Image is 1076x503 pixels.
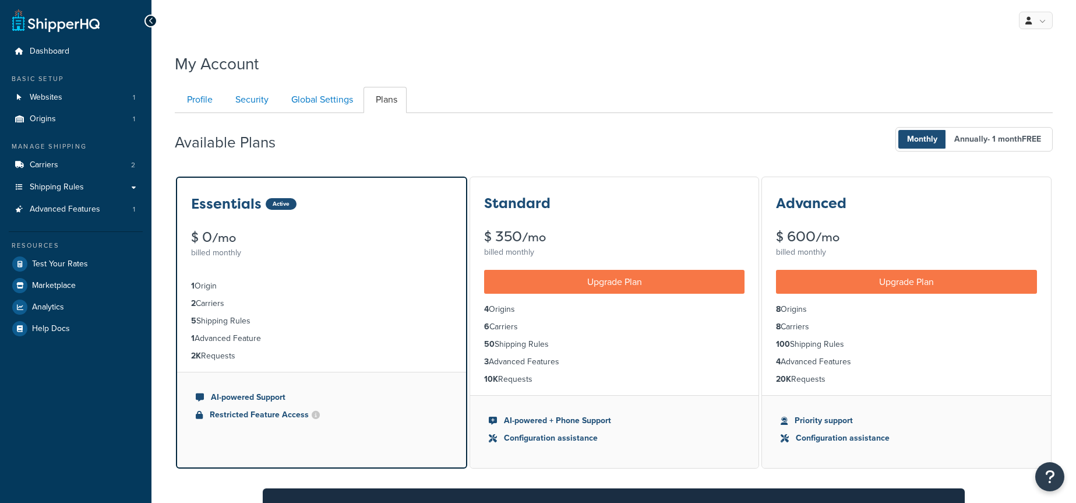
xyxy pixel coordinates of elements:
li: Advanced Features [484,356,745,368]
span: 1 [133,93,135,103]
strong: 6 [484,321,489,333]
span: - 1 month [987,133,1041,145]
div: Basic Setup [9,74,143,84]
strong: 10K [484,373,498,385]
a: Analytics [9,297,143,318]
span: Help Docs [32,324,70,334]
li: Websites [9,87,143,108]
small: /mo [212,230,236,246]
a: Upgrade Plan [484,270,745,294]
strong: 20K [776,373,791,385]
div: billed monthly [776,244,1037,261]
strong: 2 [191,297,196,309]
h1: My Account [175,52,259,75]
b: FREE [1022,133,1041,145]
small: /mo [816,229,839,245]
span: Origins [30,114,56,124]
span: Marketplace [32,281,76,291]
small: /mo [522,229,546,245]
a: Shipping Rules [9,177,143,198]
span: Websites [30,93,62,103]
li: Origins [776,303,1037,316]
strong: 100 [776,338,790,350]
span: Advanced Features [30,205,100,214]
li: Configuration assistance [781,432,1032,445]
li: Requests [776,373,1037,386]
div: Active [266,198,297,210]
span: Carriers [30,160,58,170]
span: Annually [946,130,1050,149]
a: Test Your Rates [9,254,143,275]
a: Dashboard [9,41,143,62]
strong: 8 [776,303,781,315]
li: Advanced Features [776,356,1037,368]
a: Origins 1 [9,108,143,130]
span: Shipping Rules [30,182,84,192]
strong: 8 [776,321,781,333]
h3: Standard [484,196,551,211]
li: Carriers [9,154,143,176]
li: Origins [484,303,745,316]
li: Priority support [781,414,1032,427]
span: Monthly [898,130,946,149]
li: Origin [191,280,452,293]
strong: 1 [191,332,195,344]
span: Dashboard [30,47,69,57]
div: $ 350 [484,230,745,244]
a: Upgrade Plan [776,270,1037,294]
strong: 2K [191,350,201,362]
div: Manage Shipping [9,142,143,152]
a: Carriers 2 [9,154,143,176]
div: $ 600 [776,230,1037,244]
span: Analytics [32,302,64,312]
a: ShipperHQ Home [12,9,100,32]
div: $ 0 [191,230,452,245]
li: Shipping Rules [484,338,745,351]
button: Monthly Annually- 1 monthFREE [895,127,1053,152]
a: Help Docs [9,318,143,339]
h2: Available Plans [175,134,293,151]
a: Profile [175,87,222,113]
a: Websites 1 [9,87,143,108]
span: 2 [131,160,135,170]
li: Advanced Feature [191,332,452,345]
a: Security [223,87,278,113]
li: Advanced Features [9,199,143,220]
li: Carriers [191,297,452,310]
strong: 4 [484,303,489,315]
strong: 4 [776,356,781,368]
li: Carriers [484,321,745,333]
li: Restricted Feature Access [196,409,447,421]
div: Resources [9,241,143,251]
strong: 50 [484,338,495,350]
h3: Essentials [191,196,262,212]
button: Open Resource Center [1035,462,1064,491]
li: Requests [484,373,745,386]
span: 1 [133,114,135,124]
li: Requests [191,350,452,363]
li: AI-powered + Phone Support [489,414,740,427]
span: Test Your Rates [32,259,88,269]
li: Origins [9,108,143,130]
span: 1 [133,205,135,214]
a: Global Settings [279,87,362,113]
li: Shipping Rules [776,338,1037,351]
li: Configuration assistance [489,432,740,445]
a: Marketplace [9,275,143,296]
li: Carriers [776,321,1037,333]
div: billed monthly [484,244,745,261]
h3: Advanced [776,196,846,211]
strong: 5 [191,315,196,327]
a: Advanced Features 1 [9,199,143,220]
li: AI-powered Support [196,391,447,404]
div: billed monthly [191,245,452,261]
a: Plans [364,87,407,113]
strong: 1 [191,280,195,292]
strong: 3 [484,356,489,368]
